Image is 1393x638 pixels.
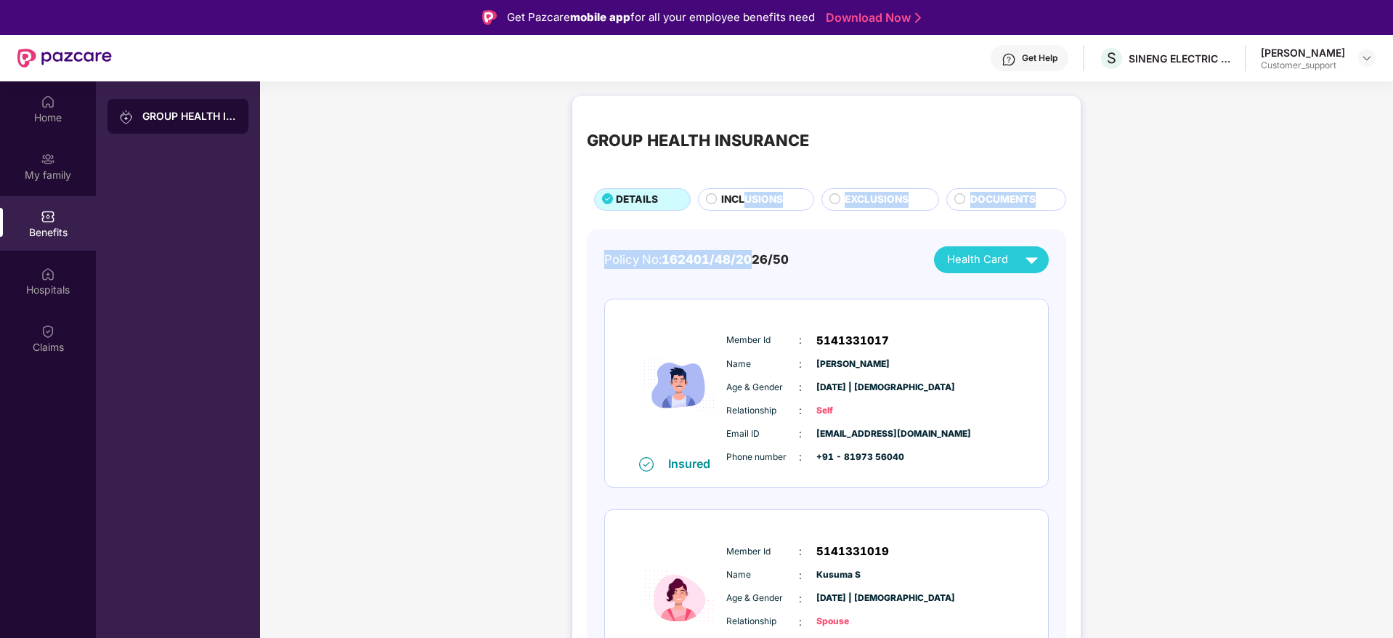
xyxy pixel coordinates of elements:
[816,404,889,418] span: Self
[587,128,809,153] div: GROUP HEALTH INSURANCE
[41,267,55,281] img: svg+xml;base64,PHN2ZyBpZD0iSG9zcGl0YWxzIiB4bWxucz0iaHR0cDovL3d3dy53My5vcmcvMjAwMC9zdmciIHdpZHRoPS...
[668,456,719,471] div: Insured
[726,615,799,629] span: Relationship
[41,152,55,166] img: svg+xml;base64,PHN2ZyB3aWR0aD0iMjAiIGhlaWdodD0iMjAiIHZpZXdCb3g9IjAgMCAyMCAyMCIgZmlsbD0ibm9uZSIgeG...
[41,209,55,224] img: svg+xml;base64,PHN2ZyBpZD0iQmVuZWZpdHMiIHhtbG5zPSJodHRwOi8vd3d3LnczLm9yZy8yMDAwL3N2ZyIgd2lkdGg9Ij...
[1019,247,1044,272] img: svg+xml;base64,PHN2ZyB4bWxucz0iaHR0cDovL3d3dy53My5vcmcvMjAwMC9zdmciIHZpZXdCb3g9IjAgMCAyNCAyNCIgd2...
[119,110,134,124] img: svg+xml;base64,PHN2ZyB3aWR0aD0iMjAiIGhlaWdodD0iMjAiIHZpZXdCb3g9IjAgMCAyMCAyMCIgZmlsbD0ibm9uZSIgeG...
[816,591,889,605] span: [DATE] | [DEMOGRAPHIC_DATA]
[662,252,789,267] span: 162401/48/2026/50
[799,449,802,465] span: :
[799,591,802,607] span: :
[970,192,1036,208] span: DOCUMENTS
[1129,52,1230,65] div: SINENG ELECTRIC ([GEOGRAPHIC_DATA]) PRIVATE LIMITED
[142,109,237,124] div: GROUP HEALTH INSURANCE
[826,10,917,25] a: Download Now
[816,543,889,560] span: 5141331019
[845,192,909,208] span: EXCLUSIONS
[816,451,889,464] span: +91 - 81973 56040
[41,324,55,339] img: svg+xml;base64,PHN2ZyBpZD0iQ2xhaW0iIHhtbG5zPSJodHRwOi8vd3d3LnczLm9yZy8yMDAwL3N2ZyIgd2lkdGg9IjIwIi...
[1261,46,1345,60] div: [PERSON_NAME]
[1361,52,1373,64] img: svg+xml;base64,PHN2ZyBpZD0iRHJvcGRvd24tMzJ4MzIiIHhtbG5zPSJodHRwOi8vd3d3LnczLm9yZy8yMDAwL3N2ZyIgd2...
[816,332,889,350] span: 5141331017
[816,615,889,629] span: Spouse
[1002,52,1016,67] img: svg+xml;base64,PHN2ZyBpZD0iSGVscC0zMngzMiIgeG1sbnM9Imh0dHA6Ly93d3cudzMub3JnLzIwMDAvc3ZnIiB3aWR0aD...
[1107,49,1116,67] span: S
[1022,52,1057,64] div: Get Help
[726,568,799,582] span: Name
[726,334,799,347] span: Member Id
[816,568,889,582] span: Kusuma S
[570,10,630,24] strong: mobile app
[799,614,802,630] span: :
[799,356,802,372] span: :
[721,192,783,208] span: INCLUSIONS
[726,545,799,559] span: Member Id
[17,49,112,68] img: New Pazcare Logo
[799,403,802,419] span: :
[816,358,889,371] span: [PERSON_NAME]
[799,568,802,584] span: :
[616,192,658,208] span: DETAILS
[639,457,654,472] img: svg+xml;base64,PHN2ZyB4bWxucz0iaHR0cDovL3d3dy53My5vcmcvMjAwMC9zdmciIHdpZHRoPSIxNiIgaGVpZ2h0PSIxNi...
[726,451,799,464] span: Phone number
[915,10,921,25] img: Stroke
[947,251,1008,268] span: Health Card
[482,10,497,25] img: Logo
[507,9,815,26] div: Get Pazcare for all your employee benefits need
[726,381,799,395] span: Age & Gender
[726,358,799,371] span: Name
[1261,60,1345,71] div: Customer_support
[816,427,889,441] span: [EMAIL_ADDRESS][DOMAIN_NAME]
[799,379,802,395] span: :
[934,246,1049,273] button: Health Card
[799,426,802,442] span: :
[726,591,799,605] span: Age & Gender
[635,315,723,456] img: icon
[799,332,802,348] span: :
[41,94,55,109] img: svg+xml;base64,PHN2ZyBpZD0iSG9tZSIgeG1sbnM9Imh0dHA6Ly93d3cudzMub3JnLzIwMDAvc3ZnIiB3aWR0aD0iMjAiIG...
[816,381,889,395] span: [DATE] | [DEMOGRAPHIC_DATA]
[799,544,802,560] span: :
[604,250,789,269] div: Policy No:
[726,404,799,418] span: Relationship
[726,427,799,441] span: Email ID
